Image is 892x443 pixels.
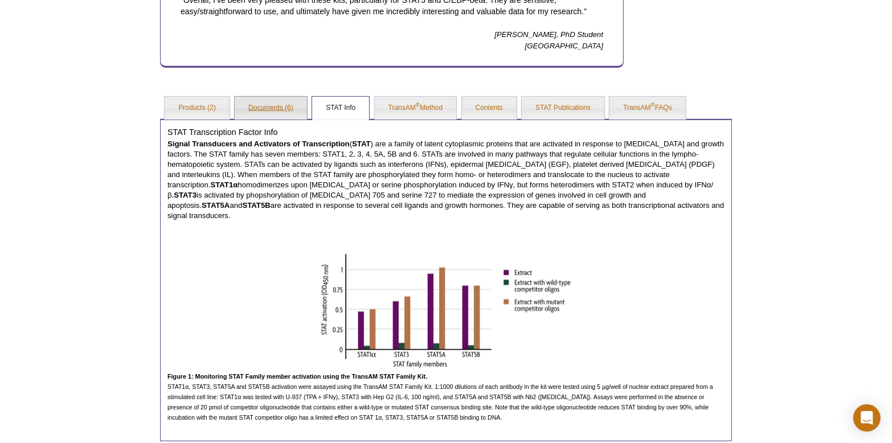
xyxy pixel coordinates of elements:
div: Open Intercom Messenger [853,404,881,432]
a: Products (2) [165,97,229,120]
span: STAT1α, STAT3, STAT5A and STAT5B activation were assayed using the TransAM STAT Family Kit. 1:100... [167,383,713,421]
p: ( ) are a family of latent cytoplasmic proteins that are activated in response to [MEDICAL_DATA] ... [167,139,725,221]
p: [PERSON_NAME], PhD Student [GEOGRAPHIC_DATA] [181,29,603,52]
strong: STAT1α [211,181,238,189]
strong: Signal Transducers and Activators of Transcription [167,140,350,148]
a: TransAM®Method [375,97,457,120]
strong: STAT5A [202,201,230,210]
a: STAT Publications [522,97,604,120]
strong: STAT [352,140,370,148]
a: STAT Info [312,97,369,120]
strong: STAT5B [242,201,270,210]
h4: STAT Transcription Factor Info [167,127,725,137]
sup: ® [416,102,420,108]
a: TransAM®FAQs [609,97,686,120]
a: Contents [462,97,517,120]
strong: STAT3 [174,191,197,199]
sup: ® [650,102,654,108]
img: Monitoring STAT Family member activation [320,254,572,368]
h5: Figure 1: Monitoring STAT Family member activation using the TransAM STAT Family Kit. [167,371,725,382]
a: Documents (6) [235,97,307,120]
